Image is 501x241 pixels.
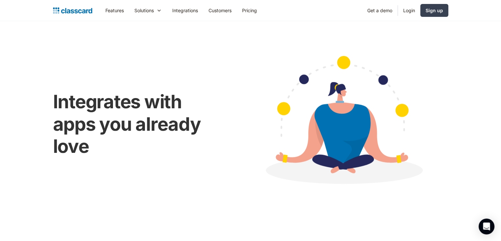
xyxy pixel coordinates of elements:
[237,3,262,18] a: Pricing
[53,91,224,157] h1: Integrates with apps you already love
[398,3,420,18] a: Login
[129,3,167,18] div: Solutions
[53,6,92,15] a: home
[420,4,448,17] a: Sign up
[203,3,237,18] a: Customers
[237,43,448,202] img: Cartoon image showing connected apps
[167,3,203,18] a: Integrations
[100,3,129,18] a: Features
[479,219,494,234] div: Open Intercom Messenger
[426,7,443,14] div: Sign up
[362,3,398,18] a: Get a demo
[134,7,154,14] div: Solutions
